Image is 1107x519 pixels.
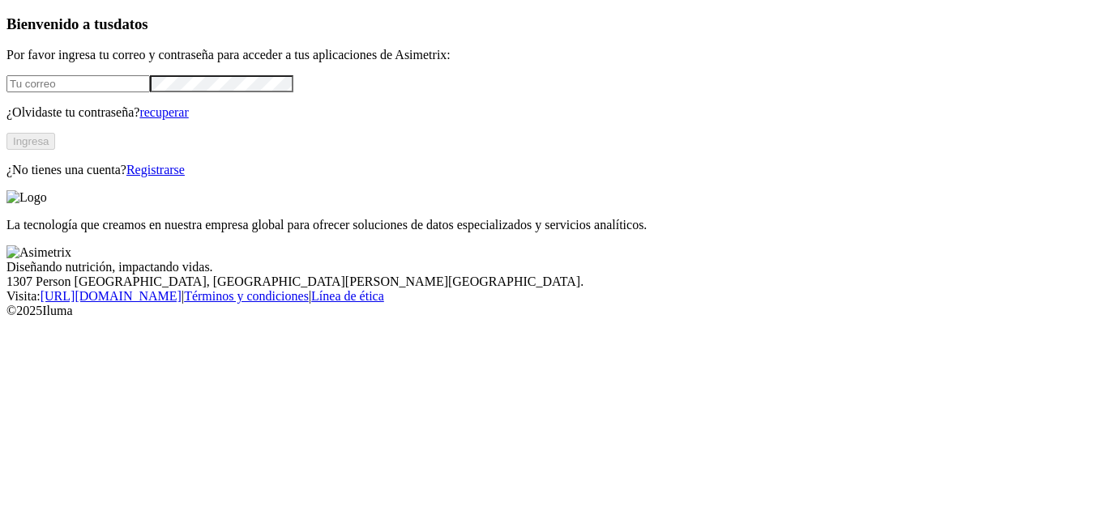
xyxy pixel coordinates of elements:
[126,163,185,177] a: Registrarse
[36,289,40,303] font: :
[13,135,49,147] font: Ingresa
[113,15,148,32] font: datos
[6,190,47,205] img: Logo
[6,105,139,119] font: ¿Olvidaste tu contraseña?
[182,289,184,303] font: |
[42,304,72,317] font: Iluma
[6,48,451,62] font: Por favor ingresa tu correo y contraseña para acceder a tus aplicaciones de Asimetrix:
[184,289,309,303] a: Términos y condiciones
[41,289,182,303] a: [URL][DOMAIN_NAME]
[16,304,42,317] font: 2025
[6,289,36,303] font: Visita
[6,245,71,260] img: Asimetrix
[6,133,55,150] button: Ingresa
[309,289,311,303] font: |
[6,15,113,32] font: Bienvenido a tus
[6,304,16,317] font: ©
[6,260,213,274] font: Diseñando nutrición, impactando vidas.
[311,289,384,303] a: Línea de ética
[6,274,583,288] font: 1307 Person [GEOGRAPHIC_DATA], [GEOGRAPHIC_DATA][PERSON_NAME][GEOGRAPHIC_DATA].
[6,163,126,177] font: ¿No tienes una cuenta?
[139,105,188,119] a: recuperar
[6,218,647,232] font: La tecnología que creamos en nuestra empresa global para ofrecer soluciones de datos especializad...
[6,75,150,92] input: Tu correo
